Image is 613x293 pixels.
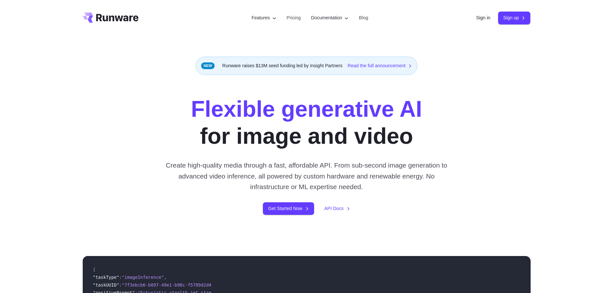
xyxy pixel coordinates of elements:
p: Create high-quality media through a fast, affordable API. From sub-second image generation to adv... [163,160,450,192]
span: , [164,275,166,280]
a: Sign in [476,14,490,22]
a: API Docs [324,205,350,212]
span: "7f3ebcb6-b897-49e1-b98c-f5789d2d40d7" [122,282,222,288]
a: Blog [359,14,368,22]
a: Read the full announcement [348,62,412,69]
label: Features [252,14,276,22]
a: Go to / [83,13,139,23]
label: Documentation [311,14,349,22]
a: Get Started Now [263,202,314,215]
div: Runware raises $13M seed funding led by Insight Partners [196,57,418,75]
span: "taskUUID" [93,282,119,288]
span: "imageInference" [122,275,164,280]
span: : [119,282,122,288]
span: { [93,267,96,272]
span: "taskType" [93,275,119,280]
h1: for image and video [191,96,422,150]
strong: Flexible generative AI [191,96,422,122]
a: Pricing [287,14,301,22]
span: : [119,275,122,280]
a: Sign up [498,12,531,24]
